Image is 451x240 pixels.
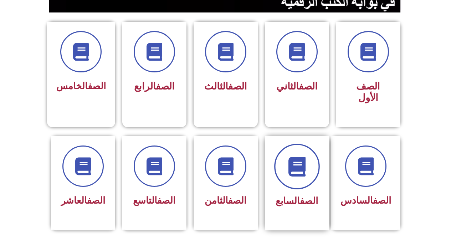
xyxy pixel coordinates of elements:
span: السابع [276,195,318,206]
a: الصف [299,81,318,92]
span: الثالث [204,81,247,92]
span: الثامن [205,195,246,206]
a: الصف [373,195,391,206]
span: الرابع [134,81,175,92]
a: الصف [228,81,247,92]
a: الصف [88,81,106,91]
span: التاسع [133,195,175,206]
a: الصف [87,195,105,206]
a: الصف [300,195,318,206]
a: الصف [156,81,175,92]
span: السادس [340,195,391,206]
a: الصف [157,195,175,206]
span: الثاني [276,81,318,92]
span: العاشر [61,195,105,206]
a: الصف [228,195,246,206]
span: الخامس [56,81,106,91]
span: الصف الأول [356,81,380,103]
